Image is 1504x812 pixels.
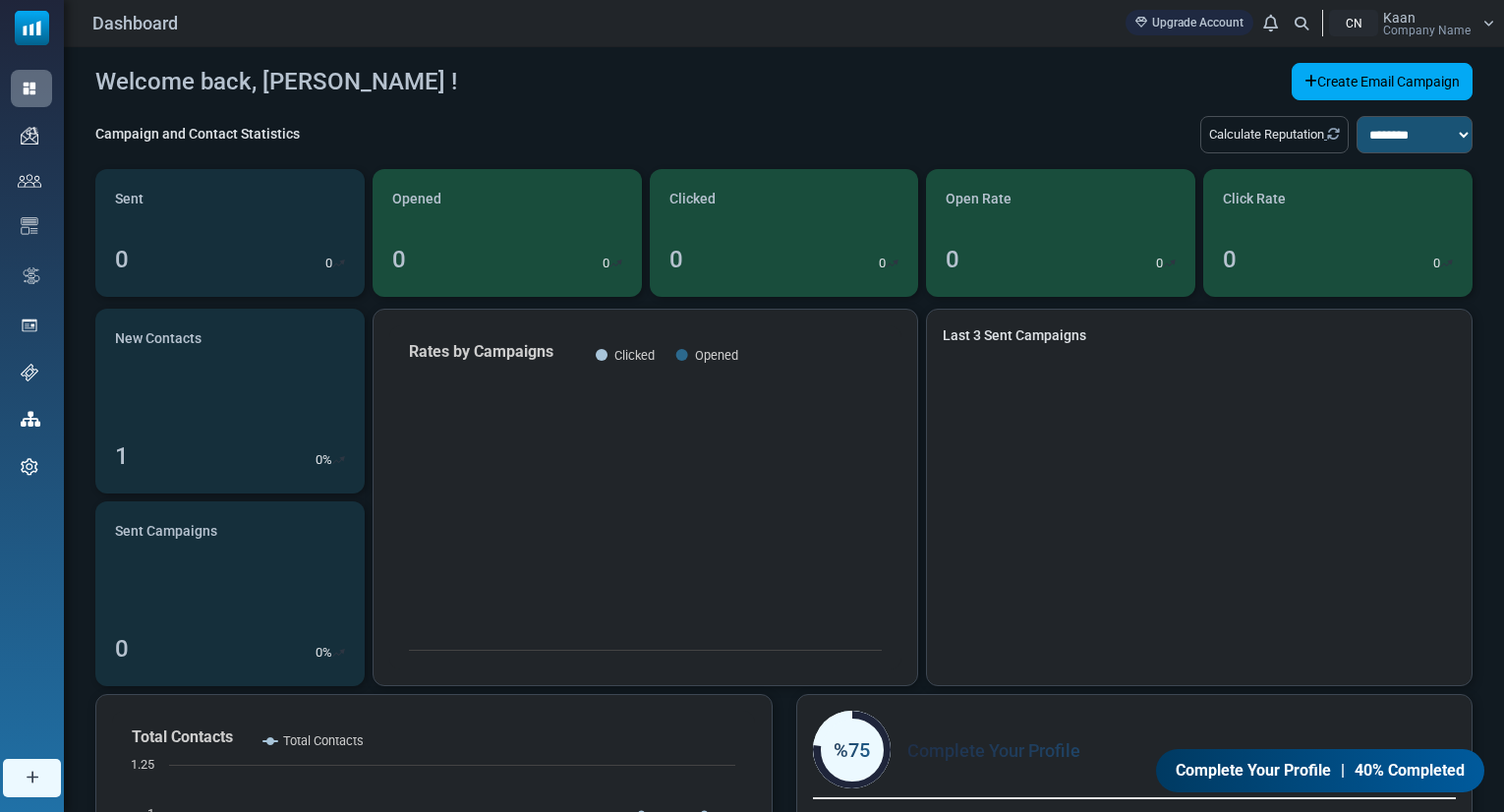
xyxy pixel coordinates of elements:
span: Company Name [1383,25,1471,36]
div: Calculate Reputation [1200,116,1349,153]
p: 0 [316,643,322,663]
span: Kaan [1383,11,1416,25]
a: Complete Your Profile | 40% Completed [1151,748,1490,792]
span: Sent [115,189,144,209]
img: campaigns-icon.png [21,127,38,145]
a: Create Email Campaign [1292,63,1473,100]
div: 0 [115,631,129,667]
span: Sent Campaigns [115,521,217,542]
p: 0 [603,254,609,273]
p: 0 [325,254,332,273]
text: Total Contacts [283,733,364,748]
p: 0 [879,254,886,273]
div: Complete Your Profile [813,711,1457,789]
span: New Contacts [115,328,202,349]
img: landing_pages.svg [21,317,38,334]
p: 0 [1433,254,1440,273]
a: CN Kaan Company Name [1329,10,1494,36]
span: Open Rate [946,189,1012,209]
svg: Rates by Campaigns [389,325,901,669]
img: workflow.svg [21,264,42,287]
span: Opened [392,189,441,209]
div: 0 [115,242,129,277]
a: Upgrade Account [1126,10,1253,35]
span: 40% Completed [1356,759,1470,783]
img: support-icon.svg [21,364,38,381]
span: Complete Your Profile [1171,759,1331,783]
text: 1.25 [131,757,154,772]
text: Rates by Campaigns [409,342,553,361]
div: % [316,643,345,663]
img: contacts-icon.svg [18,174,41,188]
img: email-templates-icon.svg [21,217,38,235]
p: 0 [1156,254,1163,273]
img: mailsoftly_icon_blue_white.svg [15,11,49,45]
span: Dashboard [92,10,178,36]
div: 0 [392,242,406,277]
img: settings-icon.svg [21,458,38,476]
text: Opened [694,348,737,363]
p: 0 [316,450,322,470]
div: 0 [1223,242,1237,277]
div: Campaign and Contact Statistics [95,124,300,145]
div: % [316,450,345,470]
div: CN [1329,10,1378,36]
div: %75 [813,735,891,765]
a: Last 3 Sent Campaigns [943,325,1456,346]
img: dashboard-icon-active.svg [21,80,38,97]
div: 0 [946,242,959,277]
span: Click Rate [1223,189,1286,209]
span: | [1342,759,1346,783]
text: Clicked [614,348,655,363]
div: 1 [115,438,129,474]
a: New Contacts 1 0% [95,309,365,493]
h4: Welcome back, [PERSON_NAME] ! [95,68,457,96]
span: Clicked [669,189,716,209]
a: Refresh Stats [1324,127,1340,142]
text: Total Contacts [132,727,233,746]
div: 0 [669,242,683,277]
